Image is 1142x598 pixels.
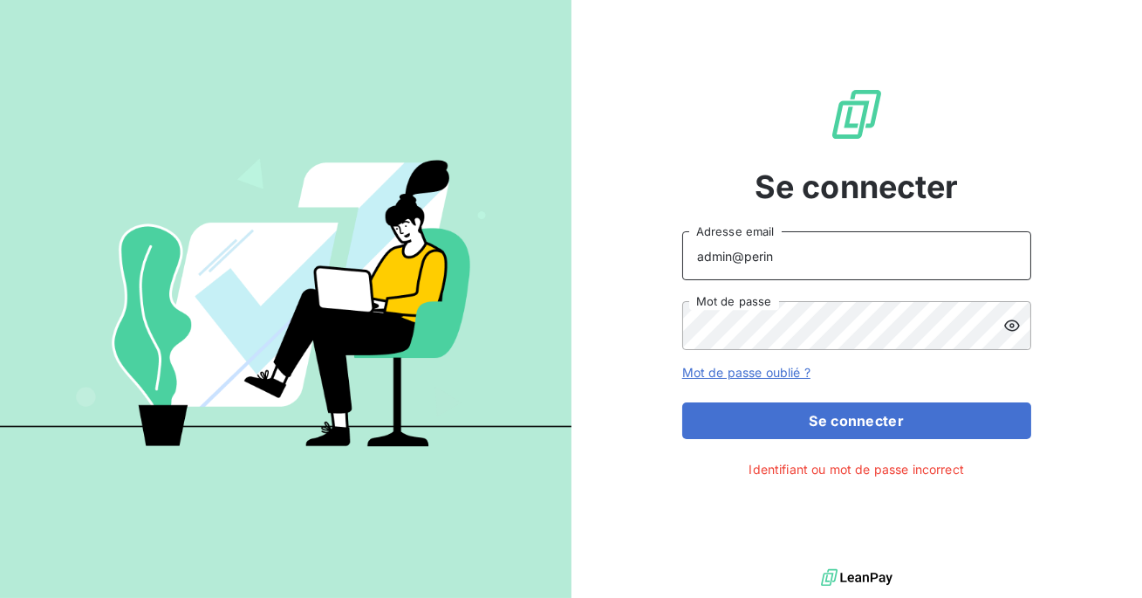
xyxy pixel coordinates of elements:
input: placeholder [682,231,1031,280]
a: Mot de passe oublié ? [682,365,810,380]
button: Se connecter [682,402,1031,439]
span: Identifiant ou mot de passe incorrect [749,460,964,478]
img: Logo LeanPay [829,86,885,142]
span: Se connecter [755,163,959,210]
img: logo [821,565,892,591]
